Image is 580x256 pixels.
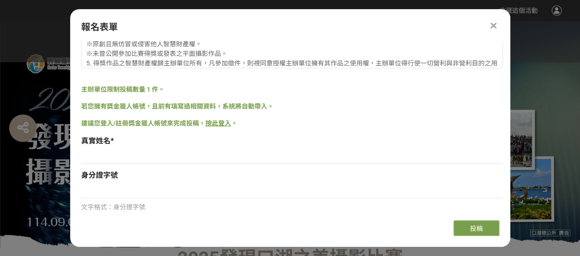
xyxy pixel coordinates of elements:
a: 按此登入 [205,120,231,127]
span: 真實姓名 [81,136,110,145]
span: 。 [231,120,238,127]
span: 身分證字號 [81,171,118,180]
span: 建議您登入/註冊獎金獵人帳號來完成投稿， [81,120,205,127]
span: 若您擁有獎金獵人帳號，且前有填寫過相關資料，系統將自動帶入。 [81,103,274,110]
button: 投稿 [453,220,499,236]
span: 文字格式：身分證字號 [81,203,145,211]
span: 收藏這個活動 [499,7,538,14]
span: 主辦單位限制投稿數量 1 件。 [81,86,165,93]
span: 報名表單 [81,22,118,33]
span: 投稿 [470,225,483,232]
